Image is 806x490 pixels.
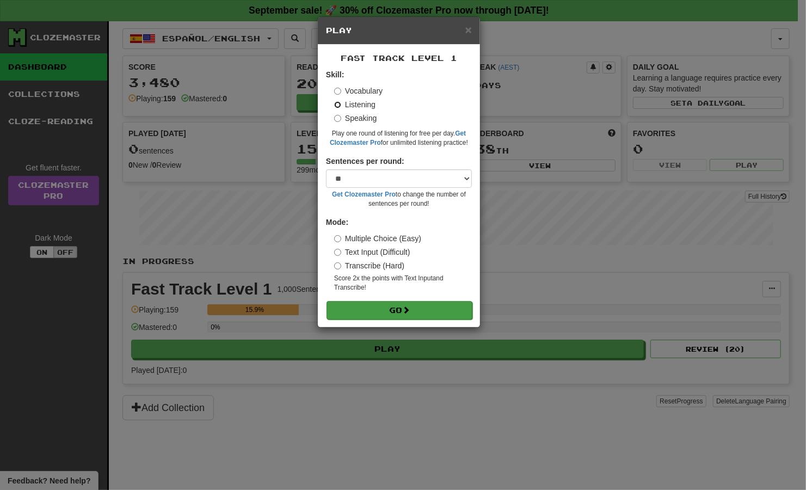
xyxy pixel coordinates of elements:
button: Close [465,24,472,35]
small: Score 2x the points with Text Input and Transcribe ! [334,274,472,292]
label: Text Input (Difficult) [334,247,410,258]
small: to change the number of sentences per round! [326,190,472,209]
strong: Mode: [326,218,348,226]
strong: Skill: [326,70,344,79]
button: Go [327,301,472,320]
label: Vocabulary [334,85,383,96]
label: Listening [334,99,376,110]
input: Multiple Choice (Easy) [334,235,341,242]
input: Text Input (Difficult) [334,249,341,256]
span: Fast Track Level 1 [341,53,457,63]
h5: Play [326,25,472,36]
label: Sentences per round: [326,156,404,167]
input: Vocabulary [334,88,341,95]
input: Transcribe (Hard) [334,262,341,269]
label: Transcribe (Hard) [334,260,404,271]
input: Listening [334,101,341,108]
input: Speaking [334,115,341,122]
a: Get Clozemaster Pro [332,191,396,198]
span: × [465,23,472,36]
small: Play one round of listening for free per day. for unlimited listening practice! [326,129,472,148]
label: Multiple Choice (Easy) [334,233,421,244]
label: Speaking [334,113,377,124]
